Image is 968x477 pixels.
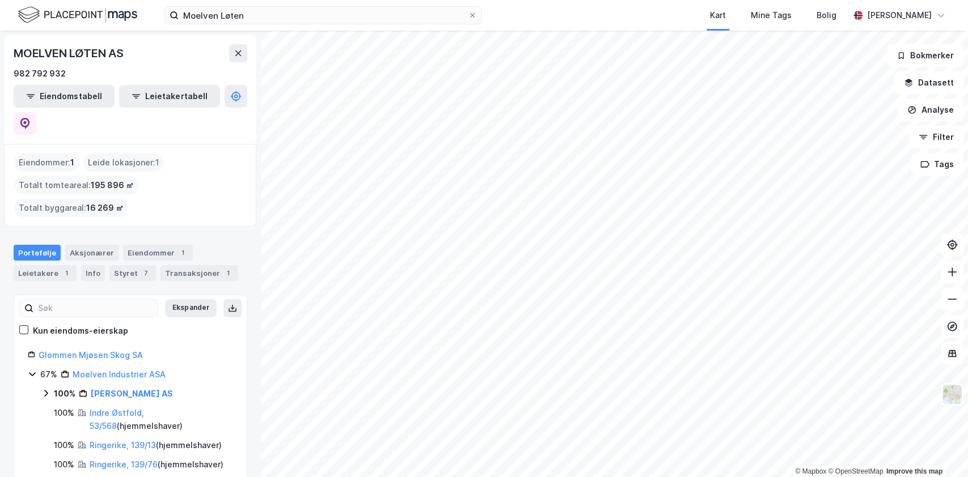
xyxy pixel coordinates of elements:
img: Z [941,384,963,405]
button: Tags [911,153,963,176]
div: Leide lokasjoner : [83,154,164,172]
a: Moelven Industrier ASA [73,369,166,379]
div: MOELVEN LØTEN AS [14,44,126,62]
span: 16 269 ㎡ [86,201,124,215]
a: Mapbox [795,467,826,475]
div: Styret [109,265,156,281]
div: 100% [54,438,74,452]
div: 982 792 932 [14,67,66,80]
div: Totalt tomteareal : [14,176,138,194]
a: Improve this map [886,467,942,475]
div: Kun eiendoms-eierskap [33,324,128,338]
div: 67% [40,368,57,381]
input: Søk på adresse, matrikkel, gårdeiere, leietakere eller personer [179,7,468,24]
span: 195 896 ㎡ [91,178,134,192]
div: 1 [61,267,72,279]
div: Transaksjoner [160,265,238,281]
span: 1 [70,156,74,169]
a: Indre Østfold, 53/568 [90,408,144,431]
a: [PERSON_NAME] AS [91,389,173,398]
div: 100% [54,458,74,471]
input: Søk [33,300,158,317]
button: Filter [909,126,963,148]
div: Kontrollprogram for chat [911,423,968,477]
div: Kart [710,8,726,22]
button: Ekspander [165,299,217,317]
a: Glommen Mjøsen Skog SA [39,350,143,360]
div: Aksjonærer [65,245,119,261]
button: Datasett [894,71,963,94]
button: Analyse [898,99,963,121]
span: 1 [155,156,159,169]
a: Ringerike, 139/76 [90,459,158,469]
div: 1 [222,267,234,279]
div: Totalt byggareal : [14,199,128,217]
div: 100% [54,387,75,401]
button: Bokmerker [887,44,963,67]
div: Bolig [817,8,836,22]
div: 7 [140,267,151,279]
div: Eiendommer [123,245,193,261]
button: Eiendomstabell [14,85,115,108]
div: Eiendommer : [14,154,79,172]
div: [PERSON_NAME] [867,8,932,22]
div: ( hjemmelshaver ) [90,406,233,433]
div: ( hjemmelshaver ) [90,458,223,471]
button: Leietakertabell [119,85,220,108]
a: OpenStreetMap [828,467,883,475]
div: 1 [177,247,188,258]
div: Info [81,265,105,281]
div: Leietakere [14,265,77,281]
img: logo.f888ab2527a4732fd821a326f86c7f29.svg [18,5,137,25]
iframe: Chat Widget [911,423,968,477]
div: ( hjemmelshaver ) [90,438,222,452]
div: Portefølje [14,245,61,261]
a: Ringerike, 139/13 [90,440,156,450]
div: 100% [54,406,74,420]
div: Mine Tags [751,8,792,22]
